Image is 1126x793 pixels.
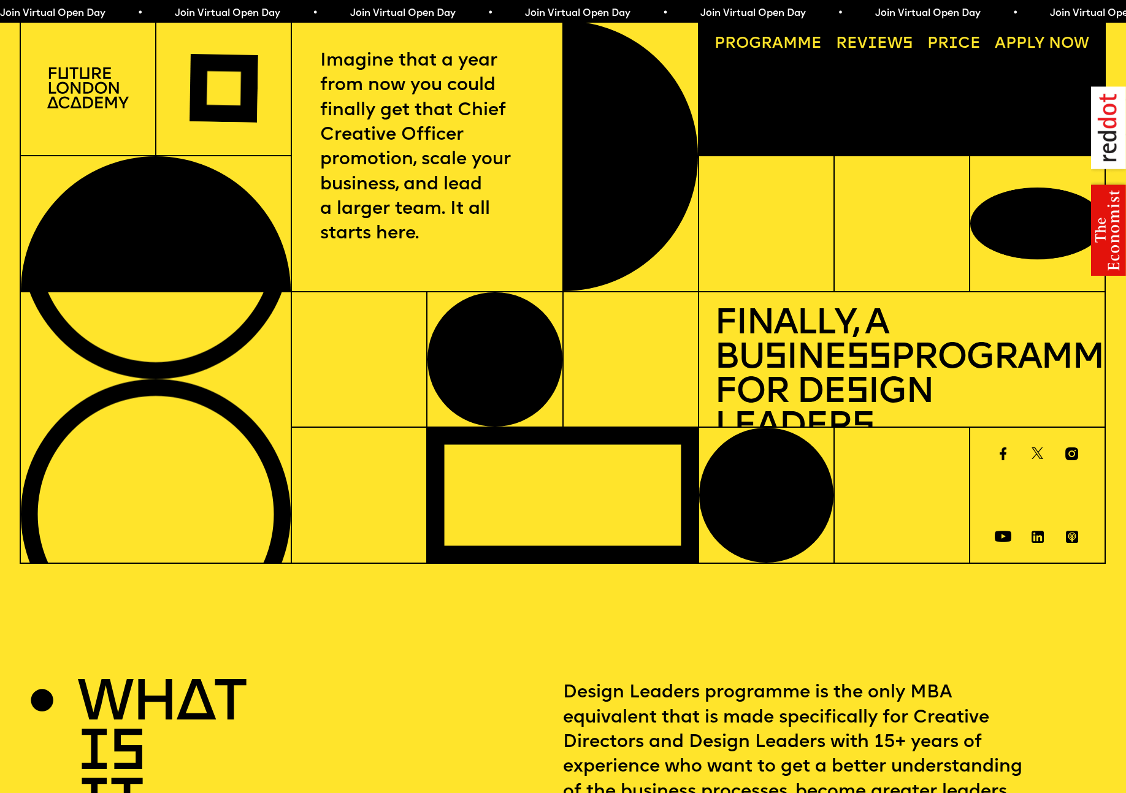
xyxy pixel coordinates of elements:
span: • [488,9,493,18]
span: ss [846,341,890,377]
a: Reviews [828,29,921,60]
span: • [1013,9,1018,18]
a: Price [919,29,988,60]
span: a [772,36,783,51]
p: Imagine that a year from now you could finally get that Chief Creative Officer promotion, scale y... [320,49,534,247]
span: A [995,36,1006,51]
span: s [846,375,868,411]
a: Apply now [987,29,1097,60]
span: • [137,9,143,18]
a: Programme [707,29,829,60]
span: • [838,9,843,18]
span: s [764,341,786,377]
span: • [662,9,668,18]
h1: Finally, a Bu ine Programme for De ign Leader [714,308,1089,444]
span: • [312,9,318,18]
span: s [852,409,874,446]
